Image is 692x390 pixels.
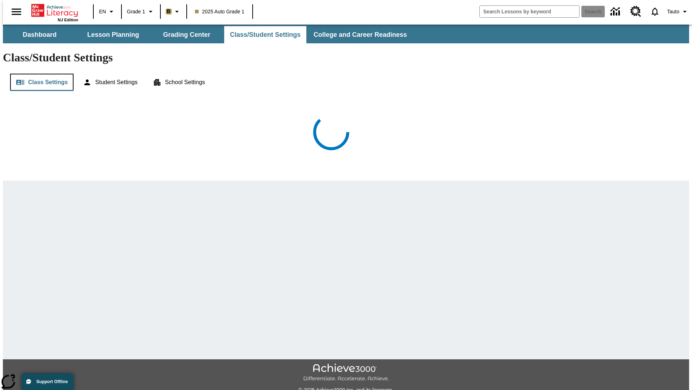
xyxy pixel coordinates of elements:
[96,5,119,18] button: Language: EN, Select a language
[3,26,413,43] div: SubNavbar
[195,8,245,16] span: 2025 Auto Grade 1
[127,8,145,16] span: Grade 1
[151,26,223,43] button: Grading Center
[664,5,692,18] button: Profile/Settings
[77,74,143,91] button: Student Settings
[22,373,74,390] button: Support Offline
[224,26,306,43] button: Class/Student Settings
[147,74,211,91] button: School Settings
[4,26,76,43] button: Dashboard
[3,51,689,64] h1: Class/Student Settings
[31,3,78,22] div: Home
[480,6,579,17] input: search field
[58,18,78,22] span: NJ Edition
[667,8,679,16] span: Tauto
[308,26,413,43] button: College and Career Readiness
[6,1,27,22] button: Open side menu
[3,25,689,43] div: SubNavbar
[626,2,646,21] a: Resource Center, Will open in new tab
[10,74,682,91] div: Class/Student Settings
[606,2,626,22] a: Data Center
[36,379,68,384] span: Support Offline
[10,74,74,91] button: Class Settings
[163,5,184,18] button: Boost Class color is light brown. Change class color
[31,3,78,18] a: Home
[77,26,149,43] button: Lesson Planning
[99,8,106,16] span: EN
[646,2,664,21] a: Notifications
[124,5,158,18] button: Grade: Grade 1, Select a grade
[303,364,389,382] img: Achieve3000 Differentiate Accelerate Achieve
[167,7,170,16] span: B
